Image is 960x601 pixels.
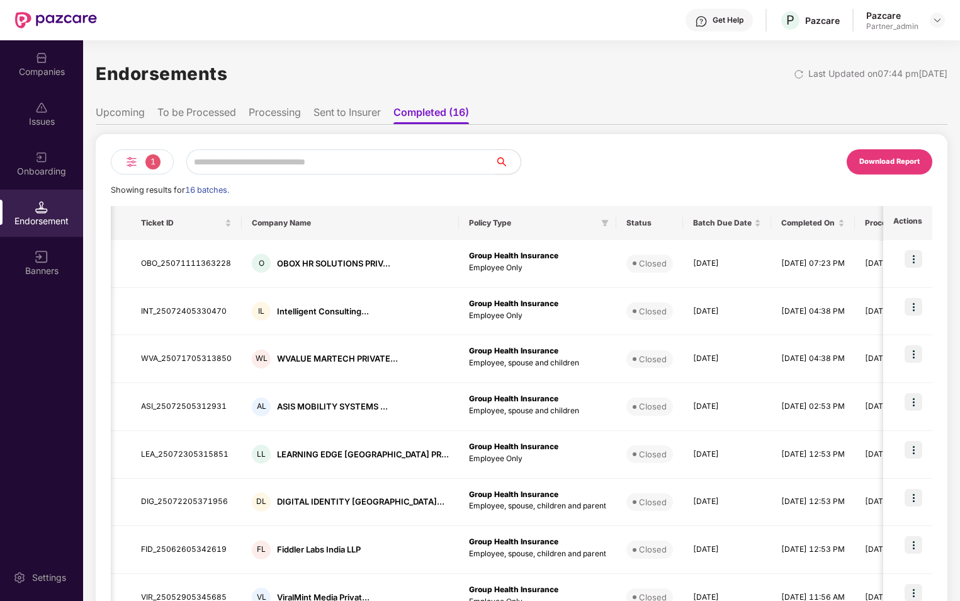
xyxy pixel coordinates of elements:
[866,21,918,31] div: Partner_admin
[905,441,922,459] img: icon
[683,383,771,431] td: [DATE]
[905,489,922,507] img: icon
[15,12,97,28] img: New Pazcare Logo
[865,218,919,228] span: Processed On
[131,288,242,336] td: INT_25072405330470
[859,156,920,168] div: Download Report
[141,218,222,228] span: Ticket ID
[683,288,771,336] td: [DATE]
[805,14,840,26] div: Pazcare
[639,543,667,556] div: Closed
[683,431,771,479] td: [DATE]
[469,218,596,228] span: Policy Type
[469,346,558,355] b: Group Health Insurance
[771,206,855,240] th: Completed On
[131,383,242,431] td: ASI_25072505312931
[771,431,855,479] td: [DATE] 12:53 PM
[252,541,271,559] div: FL
[616,206,683,240] th: Status
[469,453,606,465] p: Employee Only
[277,258,390,270] div: OBOX HR SOLUTIONS PRIV...
[469,585,558,594] b: Group Health Insurance
[277,544,361,556] div: Fiddler Labs India LLP
[713,15,743,25] div: Get Help
[252,493,271,512] div: DL
[905,345,922,363] img: icon
[35,151,48,164] img: svg+xml;base64,PHN2ZyB3aWR0aD0iMjAiIGhlaWdodD0iMjAiIHZpZXdCb3g9IjAgMCAyMCAyMCIgZmlsbD0ibm9uZSIgeG...
[124,154,139,169] img: svg+xml;base64,PHN2ZyB4bWxucz0iaHR0cDovL3d3dy53My5vcmcvMjAwMC9zdmciIHdpZHRoPSIyNCIgaGVpZ2h0PSIyNC...
[639,257,667,270] div: Closed
[695,15,708,28] img: svg+xml;base64,PHN2ZyBpZD0iSGVscC0zMngzMiIgeG1sbnM9Imh0dHA6Ly93d3cudzMub3JnLzIwMDAvc3ZnIiB3aWR0aD...
[131,240,242,288] td: OBO_25071111363228
[111,185,229,195] span: Showing results for
[131,526,242,574] td: FID_25062605342619
[771,526,855,574] td: [DATE] 12:53 PM
[855,431,939,479] td: [DATE] 12:38 PM
[469,310,606,322] p: Employee Only
[469,299,558,308] b: Group Health Insurance
[35,101,48,114] img: svg+xml;base64,PHN2ZyBpZD0iSXNzdWVzX2Rpc2FibGVkIiB4bWxucz0iaHR0cDovL3d3dy53My5vcmcvMjAwMC9zdmciIH...
[469,262,606,274] p: Employee Only
[252,302,271,321] div: IL
[131,479,242,527] td: DIG_25072205371956
[932,15,942,25] img: svg+xml;base64,PHN2ZyBpZD0iRHJvcGRvd24tMzJ4MzIiIHhtbG5zPSJodHRwOi8vd3d3LnczLm9yZy8yMDAwL3N2ZyIgd2...
[495,149,521,175] button: search
[599,215,611,231] span: filter
[495,157,521,167] span: search
[393,106,469,124] li: Completed (16)
[277,353,398,365] div: WVALUE MARTECH PRIVATE...
[771,288,855,336] td: [DATE] 04:38 PM
[683,526,771,574] td: [DATE]
[469,251,558,260] b: Group Health Insurance
[96,106,145,124] li: Upcoming
[683,240,771,288] td: [DATE]
[905,393,922,411] img: icon
[469,442,558,451] b: Group Health Insurance
[855,288,939,336] td: [DATE] 04:23 PM
[35,52,48,64] img: svg+xml;base64,PHN2ZyBpZD0iQ29tcGFuaWVzIiB4bWxucz0iaHR0cDovL3d3dy53My5vcmcvMjAwMC9zdmciIHdpZHRoPS...
[639,305,667,318] div: Closed
[277,306,369,318] div: Intelligent Consulting...
[855,240,939,288] td: [DATE] 07:08 PM
[905,536,922,554] img: icon
[277,401,388,413] div: ASIS MOBILITY SYSTEMS ...
[469,394,558,403] b: Group Health Insurance
[277,496,444,508] div: DIGITAL IDENTITY [GEOGRAPHIC_DATA]...
[781,218,835,228] span: Completed On
[601,219,609,227] span: filter
[469,537,558,546] b: Group Health Insurance
[905,298,922,316] img: icon
[883,206,932,240] th: Actions
[252,445,271,464] div: LL
[96,60,227,88] h1: Endorsements
[771,240,855,288] td: [DATE] 07:23 PM
[683,479,771,527] td: [DATE]
[35,201,48,214] img: svg+xml;base64,PHN2ZyB3aWR0aD0iMTQuNSIgaGVpZ2h0PSIxNC41IiB2aWV3Qm94PSIwIDAgMTYgMTYiIGZpbGw9Im5vbm...
[771,479,855,527] td: [DATE] 12:53 PM
[855,206,939,240] th: Processed On
[786,13,794,28] span: P
[145,154,161,169] span: 1
[252,398,271,416] div: AL
[242,206,459,240] th: Company Name
[252,350,271,369] div: WL
[469,500,606,512] p: Employee, spouse, children and parent
[185,185,229,195] span: 16 batches.
[639,448,667,461] div: Closed
[469,489,558,499] b: Group Health Insurance
[866,9,918,21] div: Pazcare
[683,206,771,240] th: Batch Due Date
[905,250,922,268] img: icon
[252,254,271,273] div: O
[469,357,606,369] p: Employee, spouse and children
[131,206,242,240] th: Ticket ID
[771,383,855,431] td: [DATE] 02:53 PM
[35,251,48,263] img: svg+xml;base64,PHN2ZyB3aWR0aD0iMTYiIGhlaWdodD0iMTYiIHZpZXdCb3g9IjAgMCAxNiAxNiIgZmlsbD0ibm9uZSIgeG...
[855,526,939,574] td: [DATE] 12:38 PM
[808,67,947,81] div: Last Updated on 07:44 pm[DATE]
[794,69,804,79] img: svg+xml;base64,PHN2ZyBpZD0iUmVsb2FkLTMyeDMyIiB4bWxucz0iaHR0cDovL3d3dy53My5vcmcvMjAwMC9zdmciIHdpZH...
[249,106,301,124] li: Processing
[469,548,606,560] p: Employee, spouse, children and parent
[157,106,236,124] li: To be Processed
[28,571,70,584] div: Settings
